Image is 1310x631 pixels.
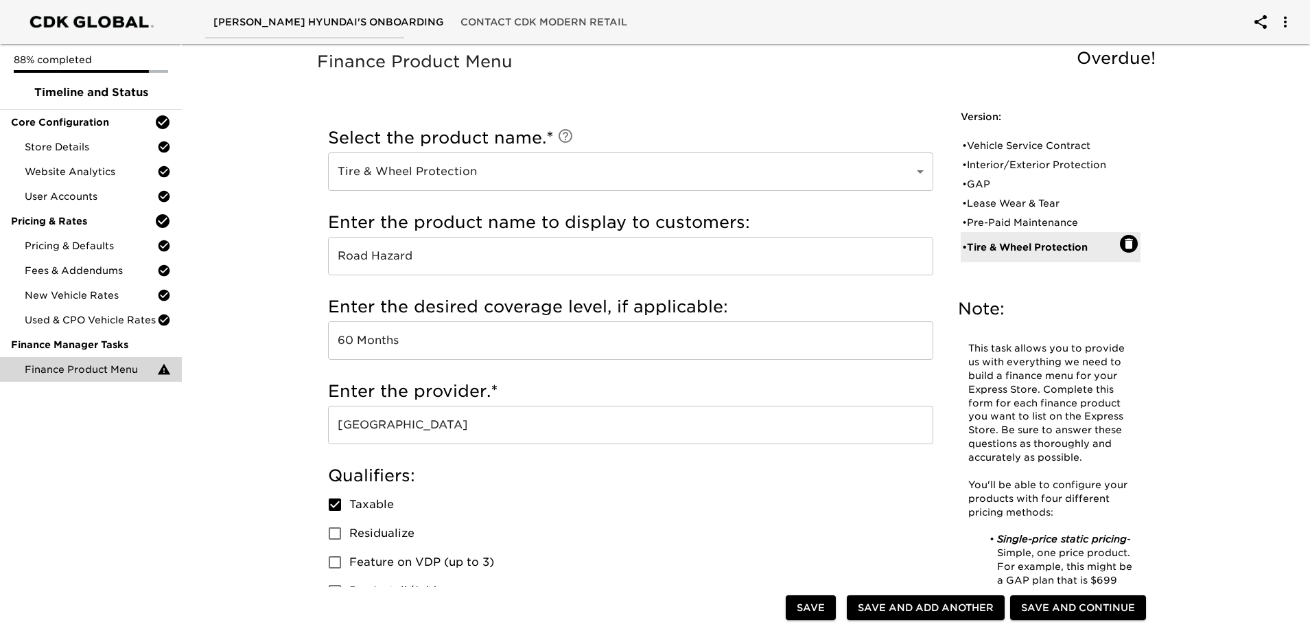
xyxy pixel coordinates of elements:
[349,554,494,571] span: Feature on VDP (up to 3)
[328,211,933,233] h5: Enter the product name to display to customers:
[968,479,1133,520] p: You'll be able to configure your products with four different pricing methods:
[962,196,1120,210] div: • Lease Wear & Tear
[14,53,168,67] p: 88% completed
[858,599,994,617] span: Save and Add Another
[25,140,157,154] span: Store Details
[25,288,157,302] span: New Vehicle Rates
[962,158,1120,172] div: • Interior/Exterior Protection
[1244,5,1277,38] button: account of current user
[1077,48,1156,68] span: Overdue!
[962,177,1120,191] div: • GAP
[25,165,157,179] span: Website Analytics
[11,84,171,101] span: Timeline and Status
[328,380,933,402] h5: Enter the provider.
[11,115,154,129] span: Core Configuration
[317,51,1162,73] h5: Finance Product Menu
[11,338,171,352] span: Finance Manager Tasks
[328,296,933,318] h5: Enter the desired coverage level, if applicable:
[11,214,154,228] span: Pricing & Rates
[786,595,836,621] button: Save
[460,14,627,31] span: Contact CDK Modern Retail
[961,110,1141,125] h6: Version:
[328,152,933,191] div: Tire & Wheel Protection
[961,213,1141,232] div: •Pre-Paid Maintenance
[25,313,157,327] span: Used & CPO Vehicle Rates
[968,342,1133,465] p: This task allows you to provide us with everything we need to build a finance menu for your Expre...
[797,599,825,617] span: Save
[1021,599,1135,617] span: Save and Continue
[962,240,1120,254] div: • Tire & Wheel Protection
[1120,235,1138,253] button: Delete: Tire & Wheel Protection
[213,14,444,31] span: [PERSON_NAME] Hyundai's Onboarding
[328,127,933,149] h5: Select the product name.
[958,298,1143,320] h5: Note:
[997,534,1127,544] em: Single-price static pricing
[25,264,157,277] span: Fees & Addendums
[1010,595,1146,621] button: Save and Continue
[349,583,512,599] span: Pre-Install/Add on every car
[961,174,1141,194] div: •GAP
[847,595,1005,621] button: Save and Add Another
[25,190,157,203] span: User Accounts
[328,406,933,444] input: Example: SafeGuard, EasyCare, JM&A
[25,239,157,253] span: Pricing & Defaults
[961,155,1141,174] div: •Interior/Exterior Protection
[349,496,394,513] span: Taxable
[961,232,1141,262] div: •Tire & Wheel Protection
[349,525,414,542] span: Residualize
[962,139,1120,152] div: • Vehicle Service Contract
[328,465,933,487] h5: Qualifiers:
[961,136,1141,155] div: •Vehicle Service Contract
[1269,5,1302,38] button: account of current user
[962,216,1120,229] div: • Pre-Paid Maintenance
[961,194,1141,213] div: •Lease Wear & Tear
[983,533,1133,615] li: - Simple, one price product. For example, this might be a GAP plan that is $699 for every vehicle...
[25,363,157,376] span: Finance Product Menu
